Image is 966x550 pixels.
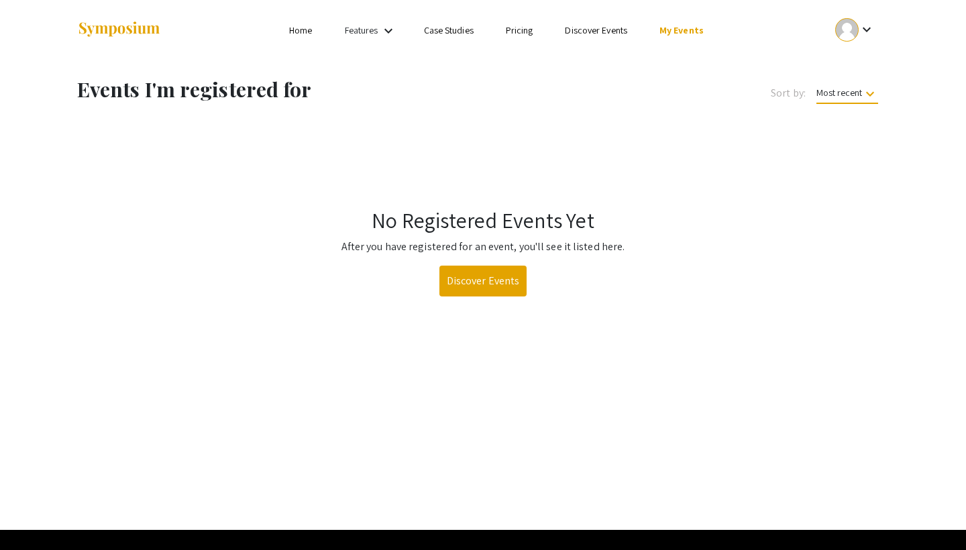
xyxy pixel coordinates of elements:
span: Most recent [816,87,878,104]
iframe: Chat [10,490,57,540]
a: Discover Events [565,24,627,36]
mat-icon: keyboard_arrow_down [862,86,878,102]
a: Home [289,24,312,36]
a: Pricing [506,24,533,36]
button: Most recent [806,80,889,105]
mat-icon: Expand account dropdown [859,21,875,38]
span: Sort by: [771,85,806,101]
a: Case Studies [424,24,474,36]
h1: No Registered Events Yet [80,207,885,233]
img: Symposium by ForagerOne [77,21,161,39]
a: Discover Events [439,266,527,296]
p: After you have registered for an event, you'll see it listed here. [80,239,885,255]
a: Features [345,24,378,36]
mat-icon: Expand Features list [380,23,396,39]
h1: Events I'm registered for [77,77,542,101]
a: My Events [659,24,704,36]
button: Expand account dropdown [821,15,889,45]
